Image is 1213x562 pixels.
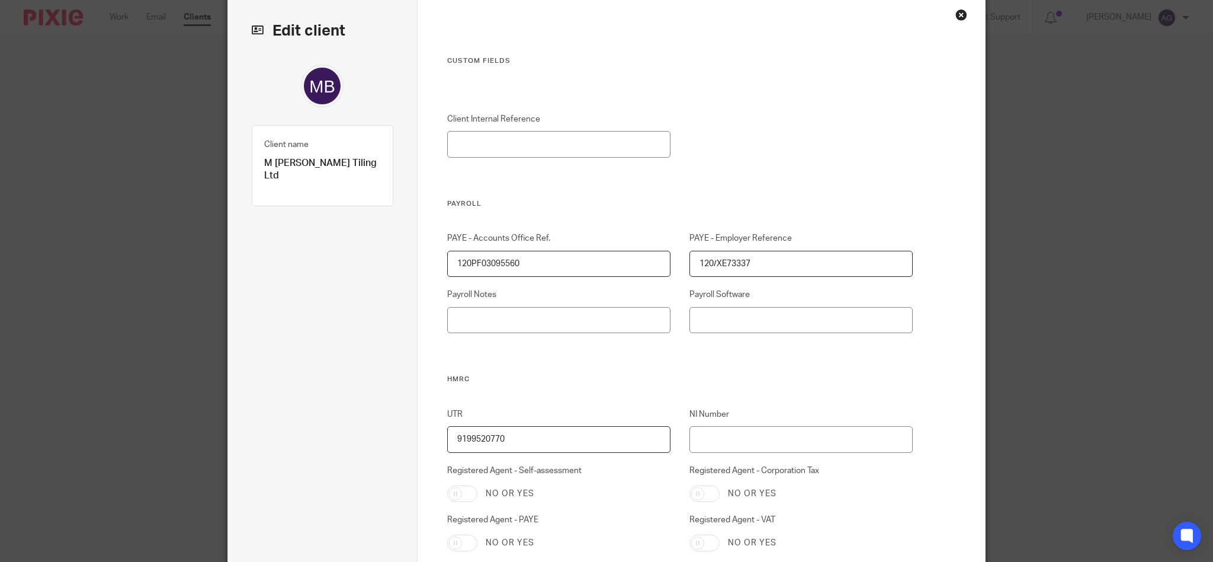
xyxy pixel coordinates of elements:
label: Registered Agent - Corporation Tax [689,465,913,477]
label: No or yes [486,488,534,500]
label: Payroll Software [689,289,913,301]
label: NI Number [689,408,913,420]
h3: Custom fields [447,56,913,66]
h2: Edit client [252,21,393,41]
label: Payroll Notes [447,289,671,301]
label: Client name [264,139,309,151]
label: PAYE - Employer Reference [689,232,913,244]
label: Registered Agent - Self-assessment [447,465,671,477]
img: svg%3E [301,65,344,107]
label: No or yes [728,537,776,549]
label: PAYE - Accounts Office Ref. [447,232,671,244]
label: Client Internal Reference [447,113,671,125]
label: UTR [447,408,671,420]
label: Registered Agent - PAYE [447,514,671,526]
div: Close this dialog window [955,9,967,21]
h3: Payroll [447,199,913,209]
h3: HMRC [447,375,913,384]
p: M [PERSON_NAME] Tiling Ltd [264,157,381,183]
label: No or yes [728,488,776,500]
label: No or yes [486,537,534,549]
label: Registered Agent - VAT [689,514,913,526]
